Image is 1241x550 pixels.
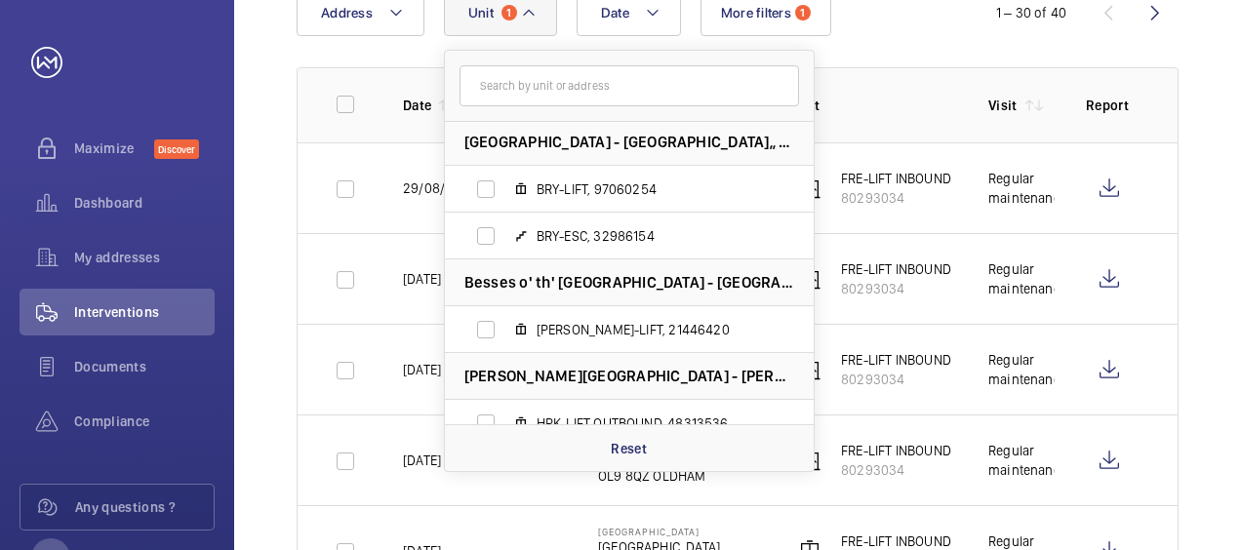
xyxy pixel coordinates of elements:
span: HPK-LIFT OUTBOUND, 48313536 [537,413,763,433]
div: Regular maintenance [988,441,1055,480]
span: 1 [795,5,811,20]
p: [DATE] [403,360,441,379]
p: 29/08/2025 [403,178,477,198]
span: [PERSON_NAME][GEOGRAPHIC_DATA] - [PERSON_NAME][GEOGRAPHIC_DATA] [464,366,794,386]
p: 80293034 [841,460,951,480]
p: FRE-LIFT INBOUND [841,441,951,460]
p: FRE-LIFT INBOUND [841,169,951,188]
span: BRY-LIFT, 97060254 [537,179,763,199]
p: Reset [611,439,647,458]
p: 80293034 [841,188,951,208]
p: FRE-LIFT INBOUND [841,350,951,370]
p: [GEOGRAPHIC_DATA] [598,526,723,537]
div: 1 – 30 of 40 [996,3,1066,22]
span: Documents [74,357,215,376]
span: Besses o' th' [GEOGRAPHIC_DATA] - [GEOGRAPHIC_DATA] o' [GEOGRAPHIC_DATA],, [GEOGRAPHIC_DATA] [464,272,794,293]
span: Dashboard [74,193,215,213]
div: Regular maintenance [988,259,1055,298]
span: Interventions [74,302,215,322]
span: Unit [468,5,494,20]
p: [DATE] [403,269,441,289]
p: [DATE] [403,451,441,470]
p: 80293034 [841,279,951,298]
span: [PERSON_NAME]-LIFT, 21446420 [537,320,763,339]
p: Date [403,96,431,115]
span: Any questions ? [75,497,214,517]
span: Discover [154,139,199,159]
p: OL9 8QZ OLDHAM [598,466,723,486]
p: 80293034 [841,370,951,389]
p: Visit [988,96,1018,115]
p: Report [1086,96,1139,115]
span: Compliance [74,412,215,431]
span: BRY-ESC, 32986154 [537,226,763,246]
span: Address [321,5,373,20]
span: My addresses [74,248,215,267]
p: Unit [793,96,957,115]
span: Maximize [74,138,154,158]
div: Regular maintenance [988,169,1055,208]
p: FRE-LIFT INBOUND [841,259,951,279]
div: Regular maintenance [988,350,1055,389]
input: Search by unit or address [460,65,799,106]
span: 1 [501,5,517,20]
span: More filters [721,5,791,20]
span: [GEOGRAPHIC_DATA] - [GEOGRAPHIC_DATA],, [GEOGRAPHIC_DATA] [464,132,794,152]
span: Date [601,5,629,20]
